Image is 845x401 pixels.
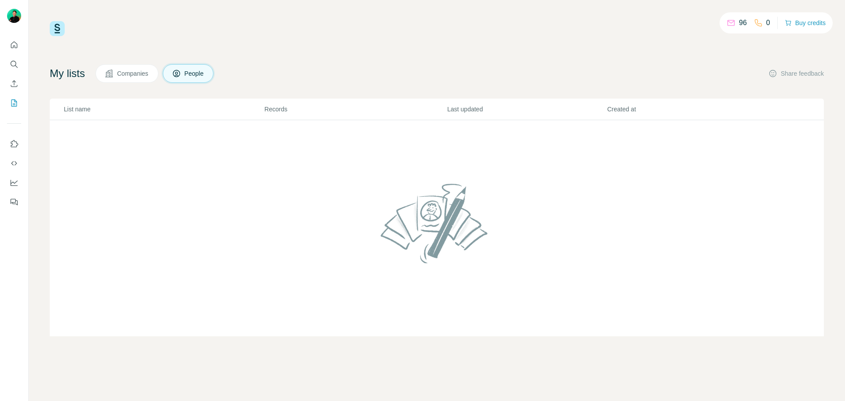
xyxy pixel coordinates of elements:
[377,176,497,270] img: No lists found
[607,105,766,114] p: Created at
[50,66,85,81] h4: My lists
[265,105,446,114] p: Records
[7,175,21,191] button: Dashboard
[50,21,65,36] img: Surfe Logo
[739,18,747,28] p: 96
[64,105,264,114] p: List name
[7,95,21,111] button: My lists
[815,371,836,392] iframe: Intercom live chat
[7,155,21,171] button: Use Surfe API
[7,76,21,92] button: Enrich CSV
[785,17,826,29] button: Buy credits
[117,69,149,78] span: Companies
[7,9,21,23] img: Avatar
[447,105,606,114] p: Last updated
[184,69,205,78] span: People
[7,194,21,210] button: Feedback
[768,69,824,78] button: Share feedback
[7,37,21,53] button: Quick start
[7,56,21,72] button: Search
[766,18,770,28] p: 0
[7,136,21,152] button: Use Surfe on LinkedIn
